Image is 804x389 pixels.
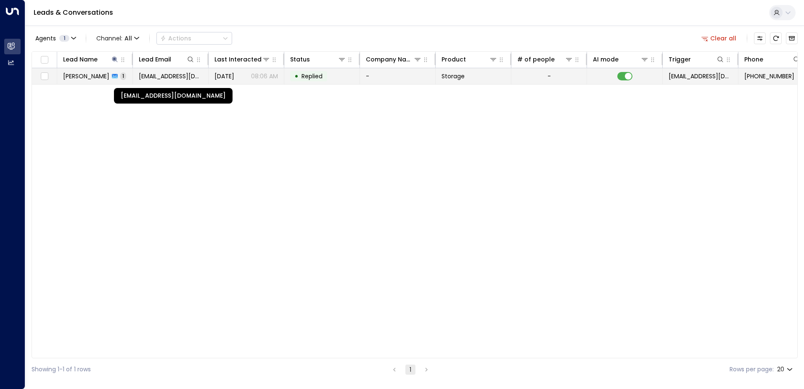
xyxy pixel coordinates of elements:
[777,363,794,376] div: 20
[698,32,740,44] button: Clear all
[744,54,801,64] div: Phone
[389,364,432,375] nav: pagination navigation
[669,72,732,80] span: leads@space-station.co.uk
[139,54,195,64] div: Lead Email
[744,54,763,64] div: Phone
[366,54,413,64] div: Company Name
[290,54,346,64] div: Status
[251,72,278,80] p: 08:06 AM
[39,71,50,82] span: Toggle select row
[156,32,232,45] button: Actions
[442,72,465,80] span: Storage
[214,54,262,64] div: Last Interacted
[442,54,497,64] div: Product
[301,72,323,80] span: Replied
[59,35,69,42] span: 1
[214,54,270,64] div: Last Interacted
[290,54,310,64] div: Status
[517,54,555,64] div: # of people
[360,68,436,84] td: -
[744,72,794,80] span: +447592663702
[39,55,50,65] span: Toggle select all
[93,32,143,44] span: Channel:
[593,54,619,64] div: AI mode
[124,35,132,42] span: All
[139,54,171,64] div: Lead Email
[160,35,191,42] div: Actions
[754,32,766,44] button: Customize
[366,54,422,64] div: Company Name
[547,72,551,80] div: -
[770,32,782,44] span: Refresh
[63,54,98,64] div: Lead Name
[593,54,649,64] div: AI mode
[114,88,233,104] div: [EMAIL_ADDRESS][DOMAIN_NAME]
[669,54,691,64] div: Trigger
[294,69,299,83] div: •
[32,365,91,374] div: Showing 1-1 of 1 rows
[517,54,573,64] div: # of people
[93,32,143,44] button: Channel:All
[156,32,232,45] div: Button group with a nested menu
[63,54,119,64] div: Lead Name
[34,8,113,17] a: Leads & Conversations
[63,72,109,80] span: Leigh Matthewman
[214,72,234,80] span: Yesterday
[730,365,774,374] label: Rows per page:
[442,54,466,64] div: Product
[669,54,725,64] div: Trigger
[120,72,126,80] span: 1
[139,72,202,80] span: leighmatthewman72@gmail.com
[32,32,79,44] button: Agents1
[405,365,415,375] button: page 1
[35,35,56,41] span: Agents
[786,32,798,44] button: Archived Leads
